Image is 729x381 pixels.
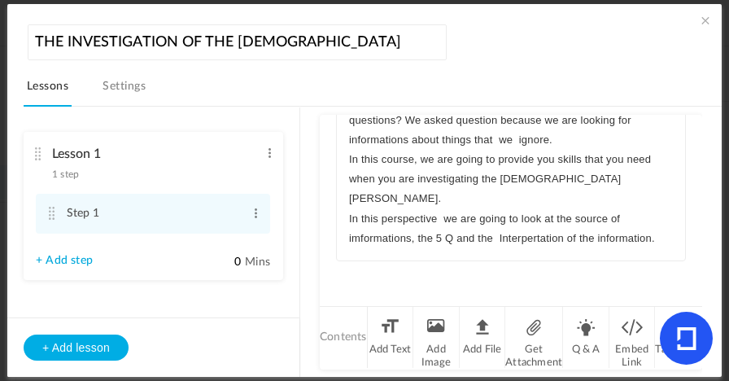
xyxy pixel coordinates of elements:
[52,169,79,179] span: 1 step
[245,256,270,268] span: Mins
[368,307,414,368] li: Add Text
[349,150,673,209] p: In this course, we are going to provide you skills that you need when you are investigating the [...
[609,307,656,368] li: Embed Link
[563,307,609,368] li: Q & A
[349,209,673,248] p: In this perspective we are going to look at the source of imformations, the 5 Q and the Interpert...
[505,307,563,368] li: Get Attachment
[201,255,242,270] input: Mins
[460,307,506,368] li: Add File
[99,76,149,107] a: Settings
[413,307,460,368] li: Add Image
[24,335,129,361] button: + Add lesson
[655,307,702,368] li: Takeaway
[320,307,368,368] li: Contents
[36,254,93,268] a: + Add step
[24,76,72,107] a: Lessons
